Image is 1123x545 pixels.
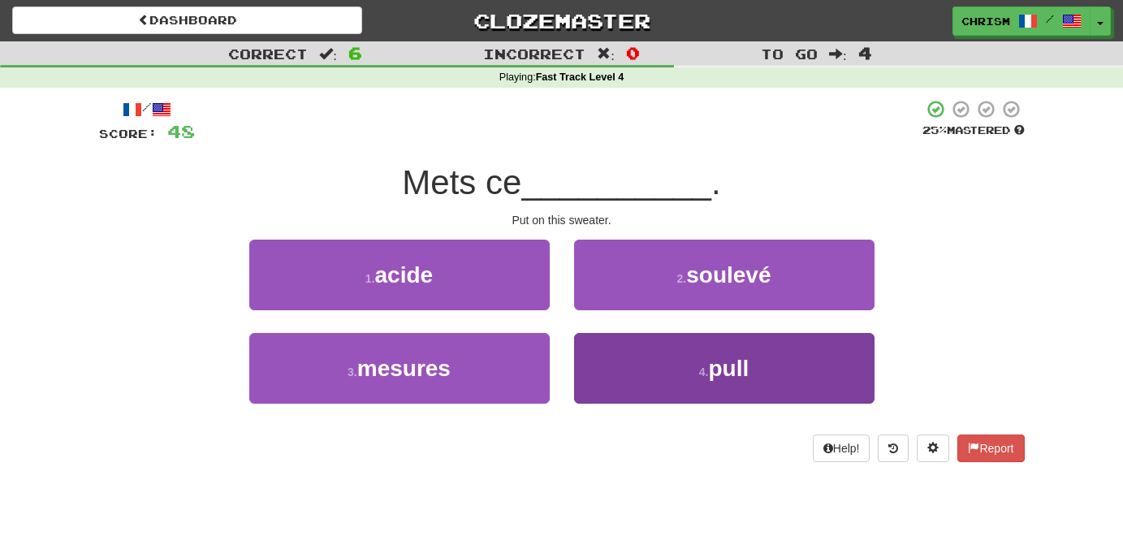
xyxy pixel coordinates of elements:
[961,14,1010,28] span: ChrisM
[167,121,195,141] span: 48
[597,47,615,61] span: :
[711,163,721,201] span: .
[348,365,357,378] small: 3 .
[365,272,375,285] small: 1 .
[574,240,875,310] button: 2.soulevé
[813,435,870,462] button: Help!
[922,123,1025,138] div: Mastered
[375,262,434,288] span: acide
[1046,13,1054,24] span: /
[99,212,1025,228] div: Put on this sweater.
[536,71,624,83] strong: Fast Track Level 4
[686,262,771,288] span: soulevé
[249,240,550,310] button: 1.acide
[677,272,687,285] small: 2 .
[348,43,362,63] span: 6
[957,435,1024,462] button: Report
[829,47,847,61] span: :
[99,99,195,119] div: /
[761,45,818,62] span: To go
[228,45,308,62] span: Correct
[574,333,875,404] button: 4.pull
[699,365,709,378] small: 4 .
[922,123,947,136] span: 25 %
[521,163,711,201] span: __________
[99,127,158,141] span: Score:
[858,43,872,63] span: 4
[626,43,640,63] span: 0
[387,6,736,35] a: Clozemaster
[12,6,362,34] a: Dashboard
[319,47,337,61] span: :
[357,356,451,381] span: mesures
[483,45,585,62] span: Incorrect
[878,435,909,462] button: Round history (alt+y)
[249,333,550,404] button: 3.mesures
[402,163,521,201] span: Mets ce
[952,6,1091,36] a: ChrisM /
[708,356,749,381] span: pull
